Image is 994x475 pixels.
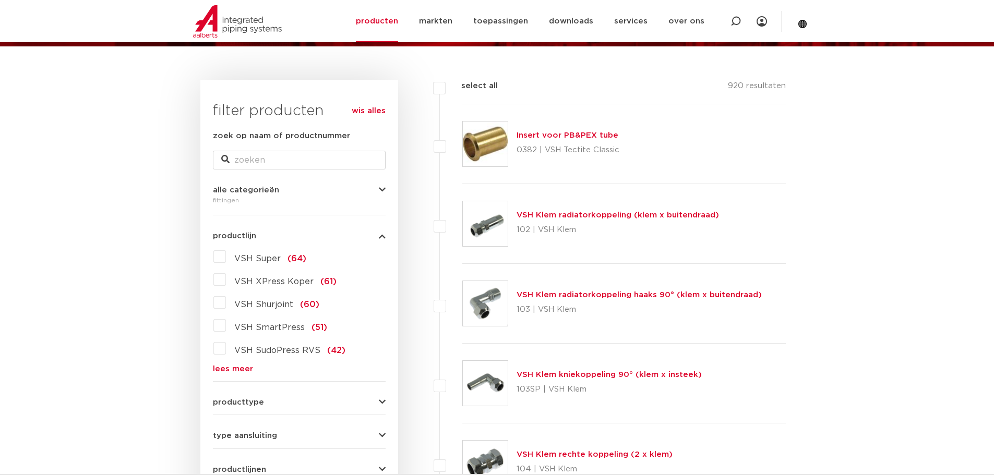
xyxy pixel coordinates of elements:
span: producttype [213,398,264,406]
a: Insert voor PB&PEX tube [517,131,618,139]
span: (60) [300,300,319,309]
img: Thumbnail for Insert voor PB&PEX tube [463,121,508,166]
button: productlijnen [213,466,386,473]
p: 0382 | VSH Tectite Classic [517,142,619,159]
p: 920 resultaten [728,80,786,96]
a: VSH Klem radiatorkoppeling haaks 90° (klem x buitendraad) [517,291,762,299]
label: zoek op naam of productnummer [213,130,350,142]
button: type aansluiting [213,432,386,440]
span: (64) [288,254,306,263]
span: (42) [327,346,345,355]
span: VSH Shurjoint [234,300,293,309]
a: VSH Klem kniekoppeling 90° (klem x insteek) [517,371,702,379]
a: VSH Klem radiatorkoppeling (klem x buitendraad) [517,211,719,219]
span: alle categorieën [213,186,279,194]
p: 103 | VSH Klem [517,301,762,318]
div: fittingen [213,194,386,206]
span: productlijnen [213,466,266,473]
a: VSH Klem rechte koppeling (2 x klem) [517,450,673,458]
span: VSH SmartPress [234,323,305,332]
span: (51) [312,323,327,332]
img: Thumbnail for VSH Klem kniekoppeling 90° (klem x insteek) [463,361,508,406]
button: alle categorieën [213,186,386,194]
input: zoeken [213,151,386,169]
span: VSH SudoPress RVS [234,346,320,355]
button: productlijn [213,232,386,240]
a: wis alles [352,105,386,117]
img: Thumbnail for VSH Klem radiatorkoppeling haaks 90° (klem x buitendraad) [463,281,508,326]
a: lees meer [213,365,386,373]
span: productlijn [213,232,256,240]
button: producttype [213,398,386,406]
p: 102 | VSH Klem [517,222,719,238]
label: select all [446,80,498,92]
h3: filter producten [213,101,386,121]
img: Thumbnail for VSH Klem radiatorkoppeling (klem x buitendraad) [463,201,508,246]
span: VSH Super [234,254,281,263]
span: type aansluiting [213,432,277,440]
span: VSH XPress Koper [234,277,314,286]
span: (61) [320,277,337,286]
p: 103SP | VSH Klem [517,381,702,398]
